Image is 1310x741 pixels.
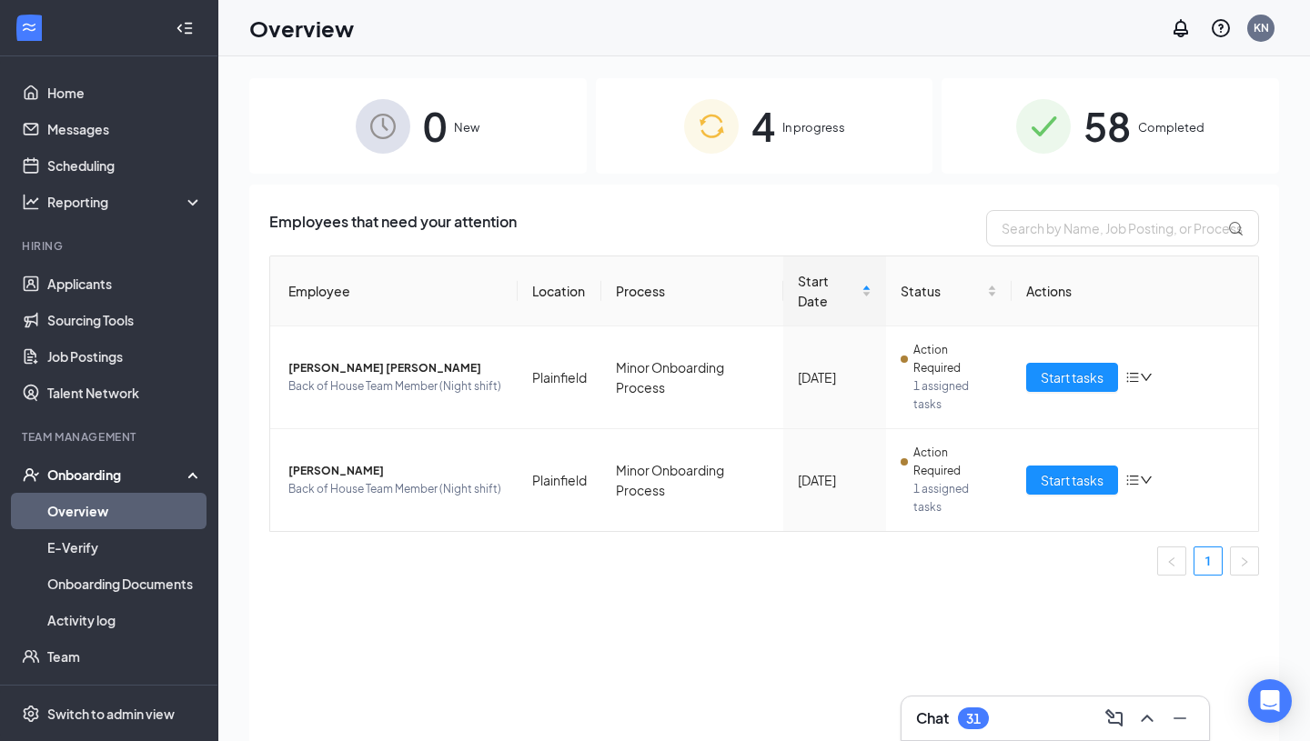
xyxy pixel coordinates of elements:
span: bars [1125,473,1140,487]
button: right [1230,546,1259,576]
span: Employees that need your attention [269,210,517,246]
svg: ComposeMessage [1103,707,1125,729]
div: [DATE] [798,470,872,490]
th: Location [518,256,601,326]
a: Overview [47,493,203,529]
span: 4 [751,95,775,157]
div: KN [1254,20,1269,35]
a: Home [47,75,203,111]
h3: Chat [916,708,949,728]
a: Documents [47,675,203,711]
li: 1 [1194,546,1223,576]
a: E-Verify [47,529,203,566]
div: Team Management [22,429,199,445]
div: Reporting [47,193,204,211]
span: [PERSON_NAME] [288,462,503,480]
button: ComposeMessage [1100,704,1129,733]
span: right [1239,556,1250,567]
li: Previous Page [1157,546,1186,576]
button: ChevronUp [1133,704,1162,733]
span: Status [901,281,982,301]
a: 1 [1194,547,1222,575]
a: Sourcing Tools [47,302,203,338]
span: Action Required [913,341,996,377]
svg: QuestionInfo [1210,17,1232,39]
div: [DATE] [798,367,872,387]
svg: Minimize [1169,707,1191,729]
span: 0 [423,95,447,157]
span: left [1166,556,1177,567]
th: Actions [1012,256,1259,326]
span: 58 [1083,95,1131,157]
svg: ChevronUp [1136,707,1158,729]
th: Employee [270,256,518,326]
a: Job Postings [47,338,203,375]
svg: Collapse [176,19,194,37]
button: Minimize [1165,704,1194,733]
li: Next Page [1230,546,1259,576]
span: [PERSON_NAME] [PERSON_NAME] [288,359,503,377]
a: Activity log [47,602,203,638]
th: Process [601,256,783,326]
a: Onboarding Documents [47,566,203,602]
h1: Overview [249,13,354,44]
a: Applicants [47,265,203,302]
span: Back of House Team Member (Night shift) [288,480,503,498]
a: Talent Network [47,375,203,411]
svg: UserCheck [22,466,40,484]
span: Completed [1138,118,1204,136]
span: 1 assigned tasks [913,377,996,414]
span: In progress [782,118,845,136]
button: Start tasks [1026,466,1118,495]
span: Back of House Team Member (Night shift) [288,377,503,396]
div: Switch to admin view [47,705,175,723]
span: bars [1125,370,1140,385]
a: Messages [47,111,203,147]
input: Search by Name, Job Posting, or Process [986,210,1259,246]
svg: WorkstreamLogo [20,18,38,36]
div: Hiring [22,238,199,254]
td: Plainfield [518,326,601,429]
span: Start Date [798,271,859,311]
svg: Settings [22,705,40,723]
span: down [1140,474,1153,486]
td: Minor Onboarding Process [601,429,783,531]
th: Status [886,256,1011,326]
svg: Analysis [22,193,40,211]
span: New [454,118,479,136]
span: Action Required [913,444,996,480]
span: down [1140,371,1153,384]
span: 1 assigned tasks [913,480,996,516]
div: Open Intercom Messenger [1248,679,1292,723]
td: Minor Onboarding Process [601,326,783,429]
div: 31 [966,711,981,726]
button: Start tasks [1026,363,1118,392]
div: Onboarding [47,466,187,484]
button: left [1157,546,1186,576]
span: Start tasks [1041,470,1103,490]
span: Start tasks [1041,367,1103,387]
a: Scheduling [47,147,203,184]
a: Team [47,638,203,675]
svg: Notifications [1170,17,1192,39]
td: Plainfield [518,429,601,531]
